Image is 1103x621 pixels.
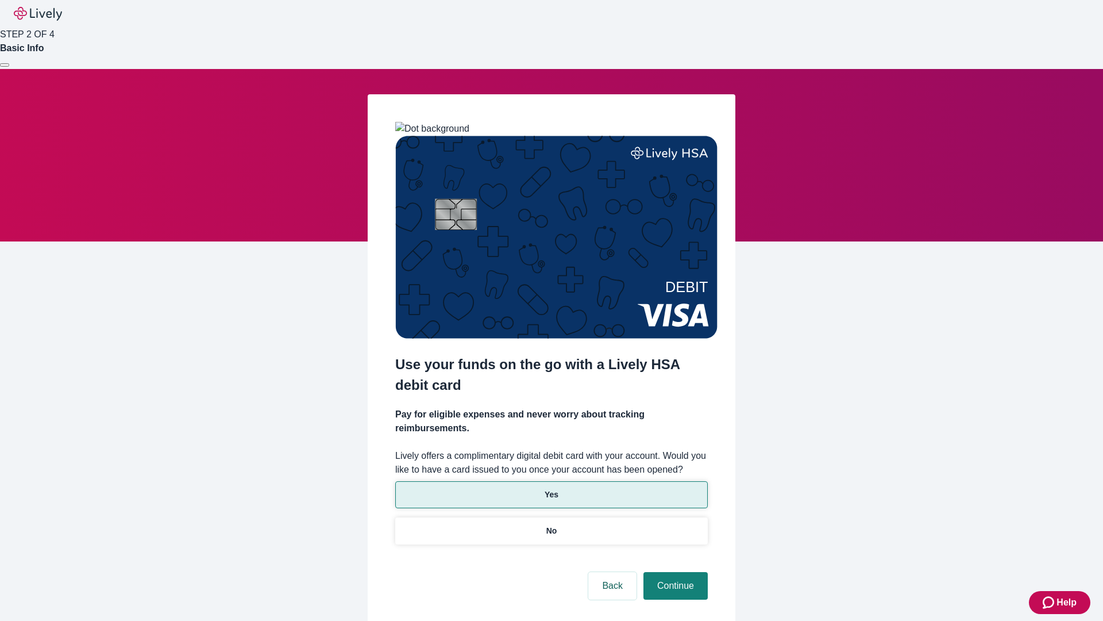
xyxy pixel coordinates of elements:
[395,354,708,396] h2: Use your funds on the go with a Lively HSA debit card
[1056,596,1077,609] span: Help
[588,572,637,600] button: Back
[395,408,708,435] h4: Pay for eligible expenses and never worry about tracking reimbursements.
[395,449,708,477] label: Lively offers a complimentary digital debit card with your account. Would you like to have a card...
[14,7,62,21] img: Lively
[1043,596,1056,609] svg: Zendesk support icon
[643,572,708,600] button: Continue
[395,136,718,339] img: Debit card
[1029,591,1090,614] button: Zendesk support iconHelp
[395,517,708,545] button: No
[395,122,469,136] img: Dot background
[545,489,558,501] p: Yes
[546,525,557,537] p: No
[395,481,708,508] button: Yes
